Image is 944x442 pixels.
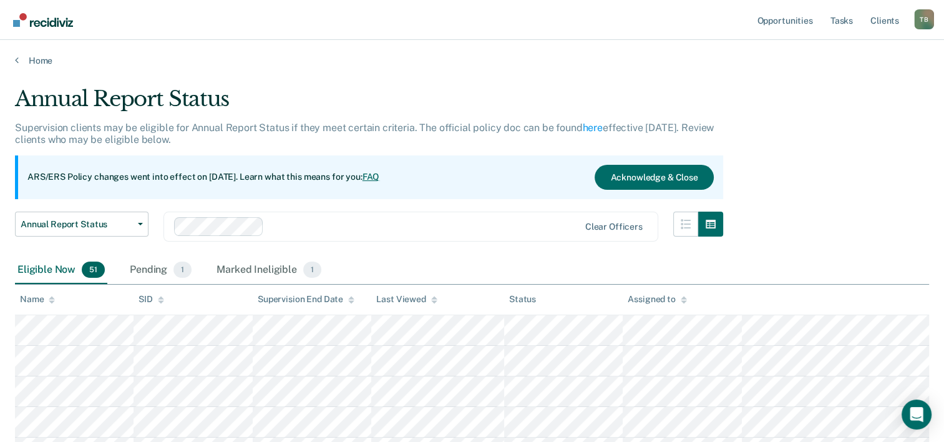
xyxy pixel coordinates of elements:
div: Last Viewed [376,294,437,305]
button: Profile dropdown button [914,9,934,29]
div: Supervision End Date [258,294,354,305]
div: Assigned to [628,294,686,305]
span: 1 [173,262,192,278]
div: Status [509,294,536,305]
span: 1 [303,262,321,278]
a: Home [15,55,929,66]
img: Recidiviz [13,13,73,27]
a: here [583,122,603,134]
p: Supervision clients may be eligible for Annual Report Status if they meet certain criteria. The o... [15,122,714,145]
div: SID [139,294,164,305]
a: FAQ [363,172,380,182]
div: Eligible Now51 [15,257,107,284]
div: Annual Report Status [15,86,723,122]
div: Marked Ineligible1 [214,257,324,284]
div: Clear officers [585,222,643,232]
button: Acknowledge & Close [595,165,713,190]
div: Name [20,294,55,305]
span: 51 [82,262,105,278]
p: ARS/ERS Policy changes went into effect on [DATE]. Learn what this means for you: [27,171,379,184]
button: Annual Report Status [15,212,148,237]
span: Annual Report Status [21,219,133,230]
div: Open Intercom Messenger [902,400,932,430]
div: T B [914,9,934,29]
div: Pending1 [127,257,194,284]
